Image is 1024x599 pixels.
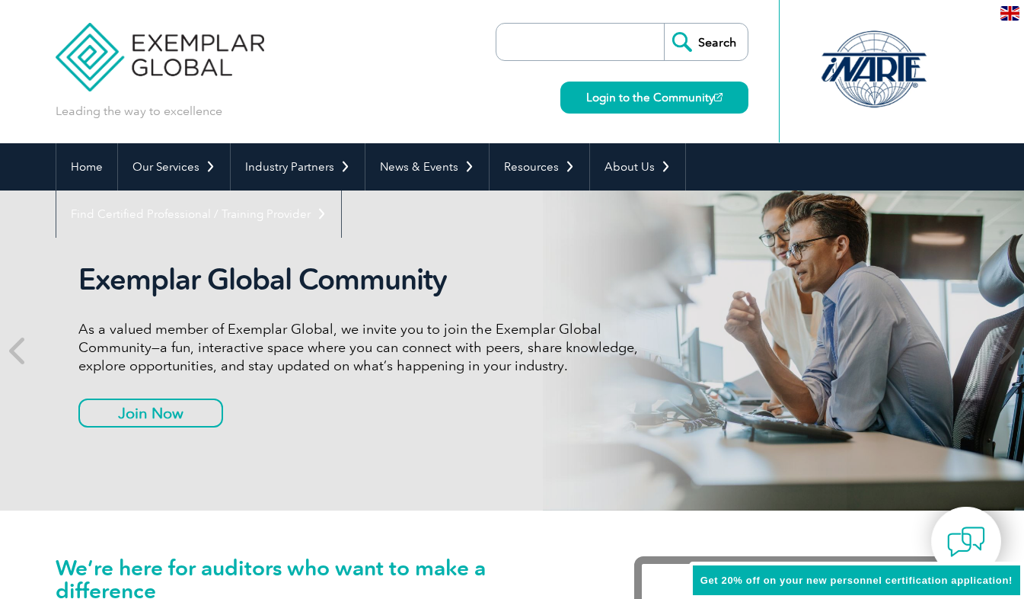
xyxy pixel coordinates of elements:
[664,24,748,60] input: Search
[365,143,489,191] a: News & Events
[590,143,685,191] a: About Us
[490,143,589,191] a: Resources
[56,143,117,191] a: Home
[560,82,748,114] a: Login to the Community
[118,143,230,191] a: Our Services
[56,191,341,238] a: Find Certified Professional / Training Provider
[78,262,649,297] h2: Exemplar Global Community
[231,143,365,191] a: Industry Partners
[78,320,649,375] p: As a valued member of Exemplar Global, we invite you to join the Exemplar Global Community—a fun,...
[1000,6,1019,21] img: en
[56,103,222,120] p: Leading the way to excellence
[78,399,223,428] a: Join Now
[700,575,1013,586] span: Get 20% off on your new personnel certification application!
[714,93,723,101] img: open_square.png
[947,523,985,561] img: contact-chat.png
